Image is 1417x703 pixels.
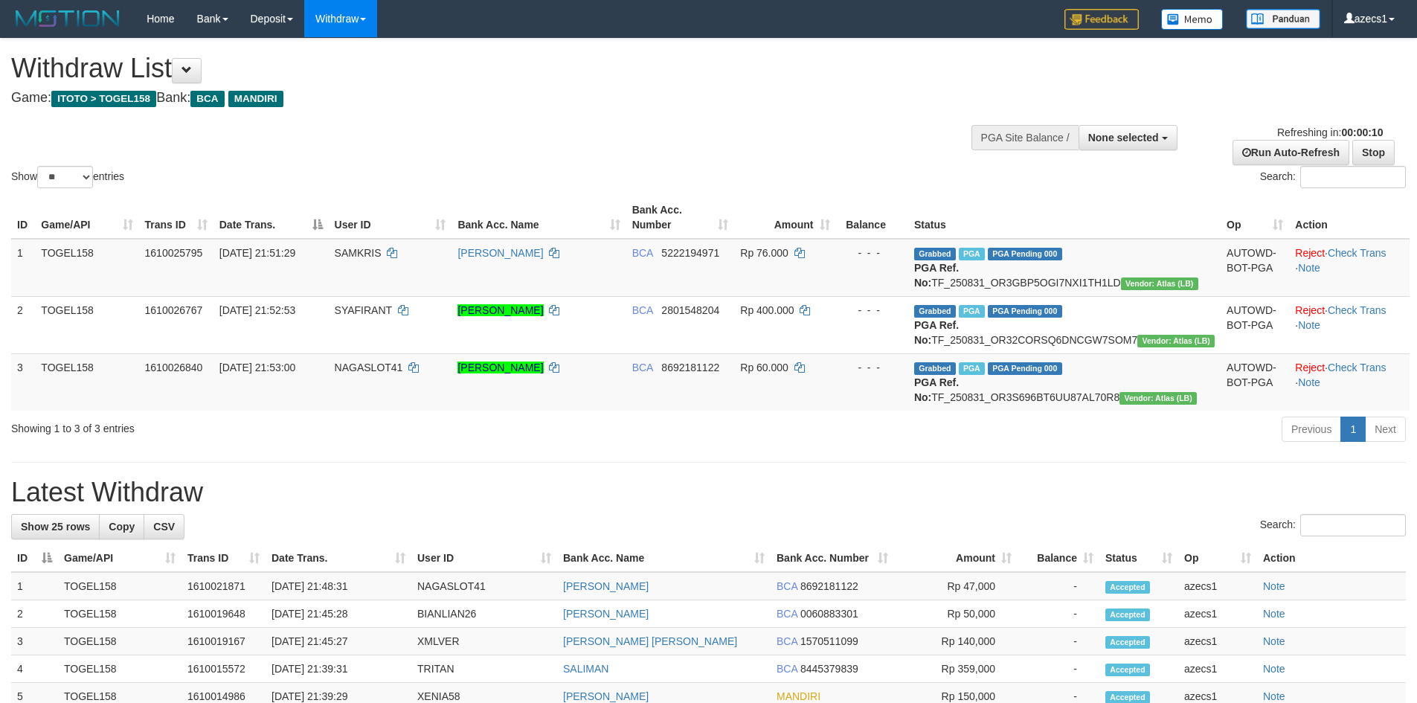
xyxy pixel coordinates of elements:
[144,514,184,539] a: CSV
[11,353,35,411] td: 3
[777,635,797,647] span: BCA
[452,196,626,239] th: Bank Acc. Name: activate to sort column ascending
[988,362,1062,375] span: PGA Pending
[99,514,144,539] a: Copy
[800,635,858,647] span: Copy 1570511099 to clipboard
[1365,417,1406,442] a: Next
[1221,239,1289,297] td: AUTOWD-BOT-PGA
[1064,9,1139,30] img: Feedback.jpg
[836,196,908,239] th: Balance
[411,545,557,572] th: User ID: activate to sort column ascending
[11,239,35,297] td: 1
[145,304,203,316] span: 1610026767
[266,545,411,572] th: Date Trans.: activate to sort column ascending
[988,305,1062,318] span: PGA Pending
[914,248,956,260] span: Grabbed
[908,353,1221,411] td: TF_250831_OR3S696BT6UU87AL70R8
[329,196,452,239] th: User ID: activate to sort column ascending
[734,196,835,239] th: Amount: activate to sort column ascending
[411,600,557,628] td: BIANLIAN26
[1298,319,1320,331] a: Note
[1340,417,1366,442] a: 1
[11,478,1406,507] h1: Latest Withdraw
[219,304,295,316] span: [DATE] 21:52:53
[335,304,392,316] span: SYAFIRANT
[1105,664,1150,676] span: Accepted
[35,239,138,297] td: TOGEL158
[1263,663,1285,675] a: Note
[21,521,90,533] span: Show 25 rows
[632,362,653,373] span: BCA
[959,362,985,375] span: Marked by azecs1
[914,319,959,346] b: PGA Ref. No:
[1137,335,1215,347] span: Vendor URL: https://dashboard.q2checkout.com/secure
[971,125,1079,150] div: PGA Site Balance /
[1257,545,1406,572] th: Action
[1352,140,1395,165] a: Stop
[1221,196,1289,239] th: Op: activate to sort column ascending
[1221,296,1289,353] td: AUTOWD-BOT-PGA
[11,545,58,572] th: ID: activate to sort column descending
[1277,126,1383,138] span: Refreshing in:
[1178,628,1257,655] td: azecs1
[58,655,181,683] td: TOGEL158
[457,304,543,316] a: [PERSON_NAME]
[58,600,181,628] td: TOGEL158
[1263,690,1285,702] a: Note
[894,572,1018,600] td: Rp 47,000
[411,655,557,683] td: TRITAN
[894,655,1018,683] td: Rp 359,000
[1178,655,1257,683] td: azecs1
[219,362,295,373] span: [DATE] 21:53:00
[11,7,124,30] img: MOTION_logo.png
[988,248,1062,260] span: PGA Pending
[35,296,138,353] td: TOGEL158
[58,628,181,655] td: TOGEL158
[1263,608,1285,620] a: Note
[959,305,985,318] span: Marked by azecs1
[842,303,902,318] div: - - -
[1289,239,1410,297] td: · ·
[777,580,797,592] span: BCA
[11,415,579,436] div: Showing 1 to 3 of 3 entries
[1018,545,1099,572] th: Balance: activate to sort column ascending
[771,545,894,572] th: Bank Acc. Number: activate to sort column ascending
[1018,628,1099,655] td: -
[563,608,649,620] a: [PERSON_NAME]
[1295,304,1325,316] a: Reject
[1341,126,1383,138] strong: 00:00:10
[800,663,858,675] span: Copy 8445379839 to clipboard
[740,362,788,373] span: Rp 60.000
[563,663,608,675] a: SALIMAN
[1018,655,1099,683] td: -
[11,296,35,353] td: 2
[1079,125,1177,150] button: None selected
[219,247,295,259] span: [DATE] 21:51:29
[37,166,93,188] select: Showentries
[1246,9,1320,29] img: panduan.png
[11,54,930,83] h1: Withdraw List
[58,545,181,572] th: Game/API: activate to sort column ascending
[1121,277,1198,290] span: Vendor URL: https://dashboard.q2checkout.com/secure
[894,628,1018,655] td: Rp 140,000
[563,635,737,647] a: [PERSON_NAME] [PERSON_NAME]
[1328,247,1387,259] a: Check Trans
[1295,247,1325,259] a: Reject
[661,247,719,259] span: Copy 5222194971 to clipboard
[1178,545,1257,572] th: Op: activate to sort column ascending
[1018,572,1099,600] td: -
[1263,580,1285,592] a: Note
[1105,609,1150,621] span: Accepted
[894,545,1018,572] th: Amount: activate to sort column ascending
[411,628,557,655] td: XMLVER
[11,600,58,628] td: 2
[58,572,181,600] td: TOGEL158
[266,628,411,655] td: [DATE] 21:45:27
[1289,196,1410,239] th: Action
[1328,304,1387,316] a: Check Trans
[1260,514,1406,536] label: Search:
[145,362,203,373] span: 1610026840
[908,296,1221,353] td: TF_250831_OR32CORSQ6DNCGW7SOM7
[266,655,411,683] td: [DATE] 21:39:31
[109,521,135,533] span: Copy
